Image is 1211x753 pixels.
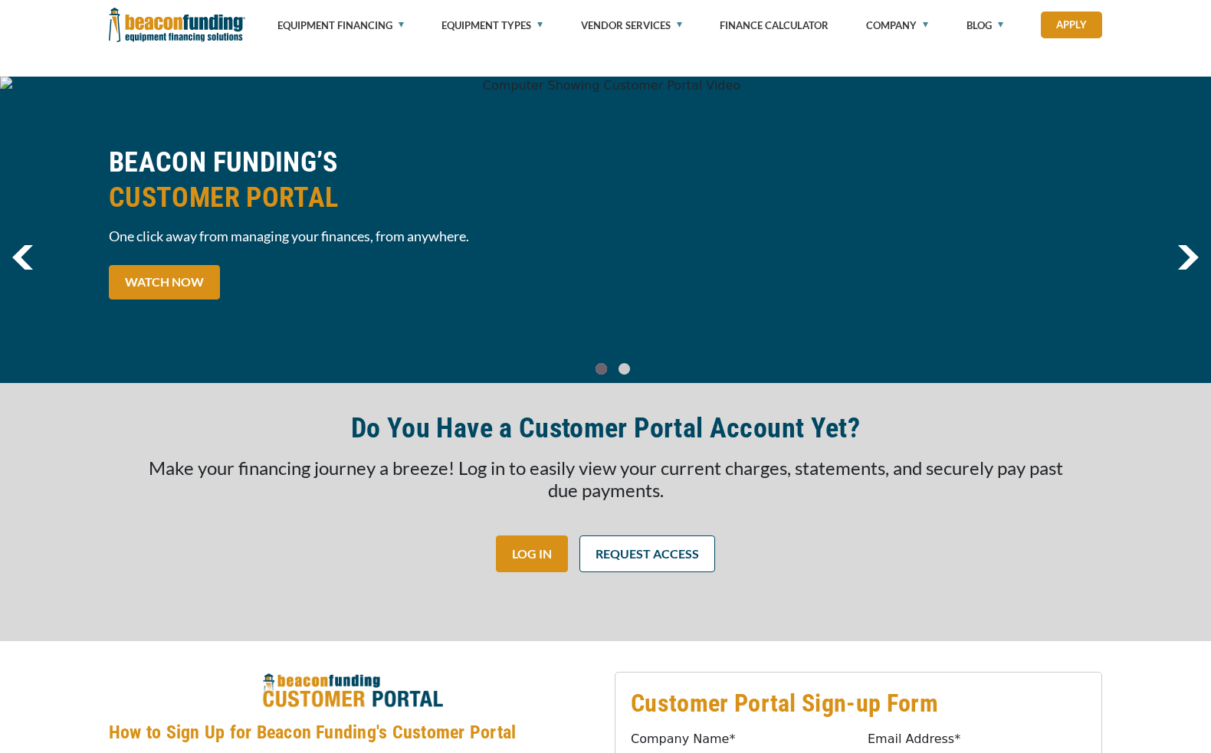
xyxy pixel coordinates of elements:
a: REQUEST ACCESS [579,535,715,572]
a: Go To Slide 1 [615,362,633,375]
span: Make your financing journey a breeze! Log in to easily view your current charges, statements, and... [149,457,1063,501]
a: WATCH NOW [109,265,220,300]
h2: Do You Have a Customer Portal Account Yet? [351,411,860,446]
label: Company Name* [631,730,735,748]
h4: How to Sign Up for Beacon Funding's Customer Portal [109,719,596,745]
label: Email Address* [868,730,960,748]
h2: BEACON FUNDING’S [109,145,596,215]
img: Right Navigator [1177,245,1199,270]
a: Apply [1041,11,1102,38]
span: CUSTOMER PORTAL [109,180,596,215]
img: Left Navigator [12,245,33,270]
h3: Customer Portal Sign-up Form [631,688,1086,719]
a: Go To Slide 0 [592,362,610,375]
a: LOG IN [496,535,568,572]
a: previous [12,245,33,270]
a: next [1177,245,1199,270]
span: One click away from managing your finances, from anywhere. [109,227,596,246]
